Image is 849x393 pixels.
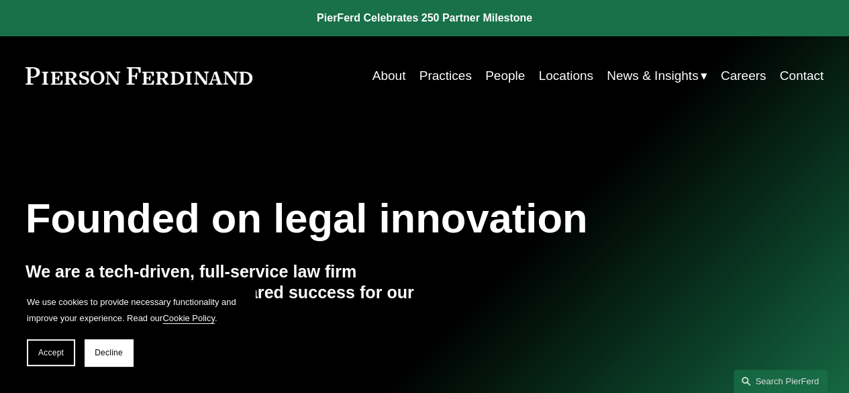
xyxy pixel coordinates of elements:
[162,313,215,323] a: Cookie Policy
[27,339,75,366] button: Accept
[780,63,824,89] a: Contact
[607,64,698,87] span: News & Insights
[26,261,425,326] h4: We are a tech-driven, full-service law firm delivering outcomes and shared success for our global...
[721,63,766,89] a: Careers
[27,294,242,326] p: We use cookies to provide necessary functionality and improve your experience. Read our .
[419,63,472,89] a: Practices
[95,348,123,357] span: Decline
[26,195,691,242] h1: Founded on legal innovation
[38,348,64,357] span: Accept
[538,63,593,89] a: Locations
[734,369,828,393] a: Search this site
[85,339,133,366] button: Decline
[485,63,525,89] a: People
[607,63,707,89] a: folder dropdown
[13,281,255,380] section: Cookie banner
[372,63,406,89] a: About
